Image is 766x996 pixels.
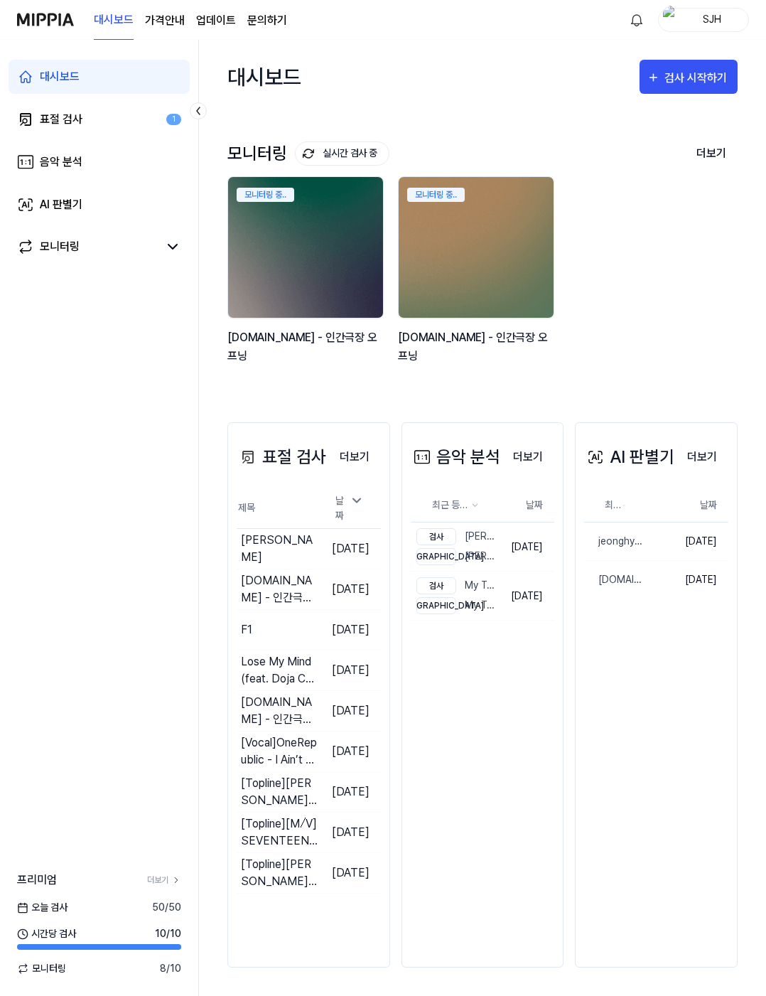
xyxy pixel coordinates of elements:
a: 표절 검사1 [9,102,190,136]
div: 검사 [416,528,456,545]
th: 날짜 [646,488,728,523]
td: [DATE] [646,523,728,561]
button: profileSJH [658,8,749,32]
span: 50 / 50 [152,900,181,915]
a: jeonghyeon & Noisy Choice - Too Far | Future House | NCS - Copyright Free Music [584,523,646,560]
div: AI 판별기 [40,196,82,213]
a: AI 판별기 [9,188,190,222]
span: 시간당 검사 [17,926,76,941]
div: 검사 [416,577,456,594]
div: [Topline] [PERSON_NAME] 𝐒𝐀𝐈𝐍𝐘𝐀𝐍𝐈𝐑𝐀 𝐏𝐎𝐋𝐄 ｜ [PERSON_NAME] ｜ 𝐅𝐫 [PERSON_NAME] [241,856,318,890]
img: backgroundIamge [399,177,554,318]
td: [DATE] [318,731,381,771]
img: profile [663,6,680,34]
button: 더보기 [676,443,728,471]
td: [DATE] [318,528,381,569]
td: [DATE] [646,561,728,599]
div: 모니터링 중.. [237,188,294,202]
div: 모니터링 [227,141,389,166]
a: 대시보드 [9,60,190,94]
div: [Topline] [M⧸V] SEVENTEEN(세븐틴) - 울고 싶지 않아 (Don't Wanna Cry) [241,815,318,850]
a: 더보기 [328,442,381,471]
div: [Vocal] OneRepublic - I Ain’t Worried (From “Top Gun： Mave [241,734,318,769]
a: 음악 분석 [9,145,190,179]
button: 더보기 [685,139,738,168]
div: 표절 검사 [40,111,82,128]
div: SJH [684,11,740,27]
img: monitoring Icon [303,148,314,159]
button: 검사 시작하기 [640,60,738,94]
div: My Test2 [416,597,497,614]
a: 더보기 [147,874,181,887]
div: [DOMAIN_NAME] - 인간극장 오프닝 [241,572,318,606]
span: 10 / 10 [155,926,181,941]
div: jeonghyeon & Noisy Choice - Too Far | Future House | NCS - Copyright Free Music [584,534,646,549]
div: [DEMOGRAPHIC_DATA] [416,548,456,565]
button: 더보기 [328,443,381,471]
td: [DATE] [500,523,554,572]
div: 음악 분석 [40,154,82,171]
button: 실시간 검사 중 [295,141,389,166]
td: [DATE] [318,771,381,812]
div: Lose My Mind (feat. Doja Cat) (From F1® The Movie) [241,653,318,687]
div: 표절 검사 [237,444,326,470]
td: [DATE] [318,569,381,609]
a: 검사[PERSON_NAME][DEMOGRAPHIC_DATA][PERSON_NAME] [411,523,500,571]
a: [DOMAIN_NAME] - 인간극장 오프닝 [584,561,646,599]
a: 모니터링 중..backgroundIamge[DOMAIN_NAME] - 인간극장 오프닝 [398,176,557,380]
div: 1 [166,114,181,126]
td: [DATE] [318,812,381,852]
div: 날짜 [330,489,369,528]
div: AI 판별기 [584,444,674,470]
div: 대시보드 [227,54,301,100]
img: backgroundIamge [228,177,383,318]
th: 날짜 [500,488,554,523]
div: [DOMAIN_NAME] - 인간극장 오프닝 [227,328,387,365]
a: 업데이트 [196,12,236,29]
td: [DATE] [318,650,381,690]
td: [DATE] [318,690,381,731]
a: 대시보드 [94,1,134,40]
a: 더보기 [502,442,554,471]
div: 검사 시작하기 [664,69,730,87]
a: 검사My Test1[DEMOGRAPHIC_DATA]My Test2 [411,572,500,620]
a: 모니터링 중..backgroundIamge[DOMAIN_NAME] - 인간극장 오프닝 [227,176,387,380]
div: [PERSON_NAME] [241,532,318,566]
th: 제목 [237,488,318,529]
div: [Topline] [PERSON_NAME] - Galway Girl [Official Lyric Video] [241,775,318,809]
td: [DATE] [500,572,554,621]
div: [DOMAIN_NAME] - 인간극장 오프닝 [584,572,646,587]
td: [DATE] [318,852,381,893]
span: 모니터링 [17,961,66,976]
div: [PERSON_NAME] [416,548,497,565]
span: 8 / 10 [160,961,181,976]
div: F1 [241,621,252,638]
a: 모니터링 [17,238,158,255]
div: [DOMAIN_NAME] - 인간극장 오프닝 [241,694,318,728]
td: [DATE] [318,609,381,650]
div: [PERSON_NAME] [416,528,497,545]
div: 모니터링 중.. [407,188,465,202]
div: My Test1 [416,577,497,594]
div: 모니터링 [40,238,80,255]
div: 대시보드 [40,68,80,85]
span: 오늘 검사 [17,900,68,915]
div: [DOMAIN_NAME] - 인간극장 오프닝 [398,328,557,365]
a: 문의하기 [247,12,287,29]
img: 알림 [628,11,645,28]
button: 가격안내 [145,12,185,29]
a: 더보기 [676,442,728,471]
button: 더보기 [502,443,554,471]
div: [DEMOGRAPHIC_DATA] [416,597,456,614]
div: 음악 분석 [411,444,500,470]
span: 프리미엄 [17,872,57,889]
